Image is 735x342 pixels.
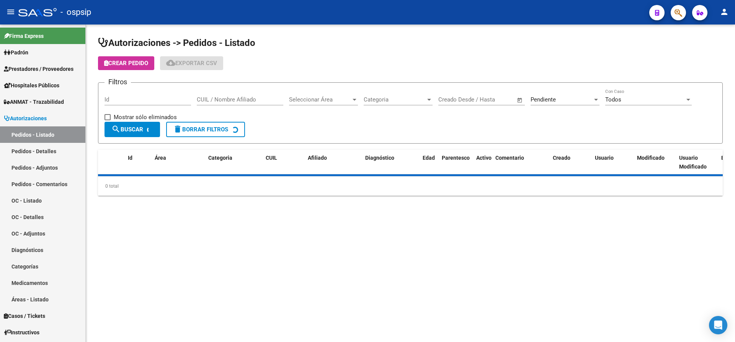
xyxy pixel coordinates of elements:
[166,122,245,137] button: Borrar Filtros
[4,81,59,90] span: Hospitales Públicos
[4,328,39,337] span: Instructivos
[263,150,305,175] datatable-header-cell: CUIL
[111,124,121,134] mat-icon: search
[104,60,148,67] span: Crear Pedido
[364,96,426,103] span: Categoria
[173,126,228,133] span: Borrar Filtros
[6,7,15,16] mat-icon: menu
[438,96,463,103] input: Start date
[420,150,439,175] datatable-header-cell: Edad
[550,150,592,175] datatable-header-cell: Creado
[553,155,570,161] span: Creado
[492,150,550,175] datatable-header-cell: Comentario
[473,150,492,175] datatable-header-cell: Activo
[155,155,166,161] span: Área
[305,150,362,175] datatable-header-cell: Afiliado
[4,65,73,73] span: Prestadores / Proveedores
[105,122,160,137] button: Buscar
[4,114,47,123] span: Autorizaciones
[289,96,351,103] span: Seleccionar Área
[439,150,473,175] datatable-header-cell: Parentesco
[208,155,232,161] span: Categoria
[720,7,729,16] mat-icon: person
[266,155,277,161] span: CUIL
[128,155,132,161] span: Id
[634,150,676,175] datatable-header-cell: Modificado
[595,155,614,161] span: Usuario
[308,155,327,161] span: Afiliado
[152,150,205,175] datatable-header-cell: Área
[166,58,175,67] mat-icon: cloud_download
[4,98,64,106] span: ANMAT - Trazabilidad
[98,38,255,48] span: Autorizaciones -> Pedidos - Listado
[114,113,177,122] span: Mostrar sólo eliminados
[205,150,263,175] datatable-header-cell: Categoria
[160,56,223,70] button: Exportar CSV
[516,96,524,105] button: Open calendar
[495,155,524,161] span: Comentario
[423,155,435,161] span: Edad
[4,32,44,40] span: Firma Express
[98,177,723,196] div: 0 total
[166,60,217,67] span: Exportar CSV
[637,155,665,161] span: Modificado
[365,155,394,161] span: Diagnóstico
[531,96,556,103] span: Pendiente
[362,150,420,175] datatable-header-cell: Diagnóstico
[442,155,470,161] span: Parentesco
[98,56,154,70] button: Crear Pedido
[4,312,45,320] span: Casos / Tickets
[476,155,492,161] span: Activo
[592,150,634,175] datatable-header-cell: Usuario
[709,316,727,334] div: Open Intercom Messenger
[4,48,28,57] span: Padrón
[605,96,621,103] span: Todos
[173,124,182,134] mat-icon: delete
[125,150,152,175] datatable-header-cell: Id
[111,126,143,133] span: Buscar
[105,77,131,87] h3: Filtros
[676,150,718,175] datatable-header-cell: Usuario Modificado
[679,155,707,170] span: Usuario Modificado
[470,96,507,103] input: End date
[60,4,91,21] span: - ospsip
